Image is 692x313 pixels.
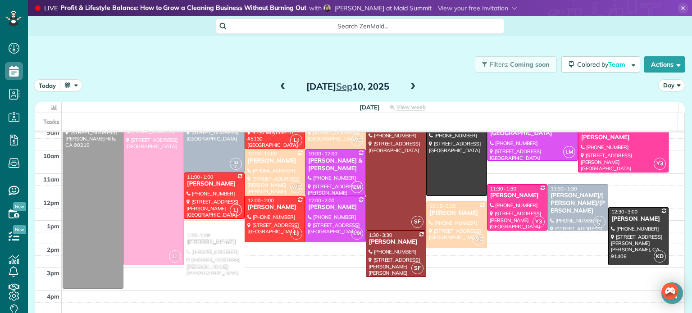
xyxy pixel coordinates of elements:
small: 2 [594,221,605,229]
span: JM [233,160,238,165]
span: KD [654,250,666,263]
div: [PERSON_NAME] [581,134,666,141]
span: 11:30 - 1:30 [551,186,577,192]
span: 12:00 - 2:00 [248,197,274,204]
span: LJ [230,204,242,216]
span: WB [290,181,302,193]
span: Tasks [43,118,59,125]
div: [PERSON_NAME]/[PERSON_NAME]/[PERSON_NAME] [550,192,605,215]
span: Coming soon [510,60,550,68]
span: 3pm [47,269,59,277]
div: [PERSON_NAME] [490,192,545,200]
span: 11:30 - 1:30 [490,186,516,192]
span: WB [351,134,363,146]
span: LM [563,146,575,158]
div: [PERSON_NAME] & [PERSON_NAME] [308,157,363,172]
div: [PERSON_NAME] [187,180,242,188]
span: LM [351,227,363,240]
button: Day [658,79,685,91]
span: 12:30 - 3:00 [611,209,637,215]
span: Team [608,60,627,68]
span: 12:15 - 2:15 [429,203,455,209]
span: SF [411,262,423,274]
div: [PERSON_NAME] [247,157,303,165]
span: SF [411,216,423,228]
span: 11:00 - 1:00 [187,174,213,180]
small: 2 [230,163,241,171]
span: New [13,202,26,211]
span: Colored by [577,60,628,68]
span: 1:30 - 3:30 [187,232,210,238]
span: [PERSON_NAME] at Maid Summit [334,4,432,12]
span: LJ [290,134,302,146]
div: [PERSON_NAME] [187,238,242,246]
h2: [DATE] 10, 2025 [291,82,404,91]
div: [PERSON_NAME] [429,209,484,217]
span: 9am [47,129,59,136]
div: [PERSON_NAME] [247,204,303,211]
span: LJ [290,227,302,240]
button: Actions [644,56,685,73]
span: 10am [43,152,59,159]
span: 1pm [47,222,59,230]
span: Y3 [654,158,666,170]
button: Colored byTeam [561,56,640,73]
span: 10:00 - 12:00 [308,150,337,157]
span: 4pm [47,293,59,300]
span: Filters: [490,60,509,68]
span: WB [472,233,484,245]
button: today [34,79,61,91]
div: [PERSON_NAME] [308,204,363,211]
span: LI [169,250,181,263]
img: diane-greenwood-36e7869b6b188bd32fc59402b00cc2bd69f593bfef37d6add874d9088f00cb98.jpg [323,5,331,12]
span: New [13,225,26,234]
span: 10:00 - 12:00 [248,150,277,157]
span: Sep [336,81,352,92]
span: 11am [43,176,59,183]
span: JM [597,218,601,223]
span: [DATE] [360,104,380,111]
strong: Profit & Lifestyle Balance: How to Grow a Cleaning Business Without Burning Out [60,4,306,13]
span: Y3 [533,216,545,228]
span: 1:30 - 3:30 [369,232,392,238]
span: 12:00 - 2:00 [308,197,334,204]
div: Open Intercom Messenger [661,282,683,304]
span: View week [396,104,426,111]
span: LM [351,181,363,193]
span: 12pm [43,199,59,206]
span: with [309,4,322,12]
span: 2pm [47,246,59,253]
div: [PERSON_NAME] [611,215,666,223]
div: [PERSON_NAME] [369,238,424,246]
